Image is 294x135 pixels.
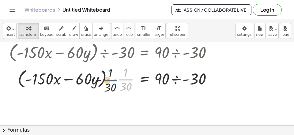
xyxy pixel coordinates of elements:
span: settings [237,32,252,37]
button: arrange [92,23,110,39]
span: save [268,32,277,37]
button: scrub [55,23,68,39]
span: scrub [56,32,66,37]
span: keypad [40,32,54,37]
button: load [280,23,291,39]
span: Assign / Collaborate Live [177,7,246,13]
span: insert [5,32,15,37]
span: smaller [137,32,151,37]
span: redo [125,32,133,37]
button: Log in [253,4,282,16]
button: keyboardkeypad [39,23,55,39]
span: fullscreen [168,32,186,37]
button: Toggle navigation [7,5,17,15]
button: new [254,23,266,39]
span: load [281,32,289,37]
button: Assign / Collaborate Live [171,4,251,15]
button: fullscreen [167,23,188,39]
button: format_sizesmaller [136,23,152,39]
button: erase [79,23,92,39]
span: new [256,32,264,37]
button: save [267,23,279,39]
span: arrange [94,32,108,37]
span: erase [81,32,91,37]
span: larger [153,32,164,37]
button: redoredo [123,23,134,39]
a: Whiteboards [24,7,55,13]
span: draw [69,32,78,37]
button: transform [18,23,39,39]
button: undoundo [111,23,123,39]
span: undo [113,32,122,37]
button: insert [3,23,17,39]
button: settings [236,23,253,39]
i: undo [114,25,120,32]
button: draw [68,23,80,39]
i: keyboard [44,25,50,32]
i: format_size [141,25,147,32]
span: transform [19,32,37,37]
i: redo [126,25,132,32]
i: format_size [156,25,162,32]
button: format_sizelarger [152,23,166,39]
